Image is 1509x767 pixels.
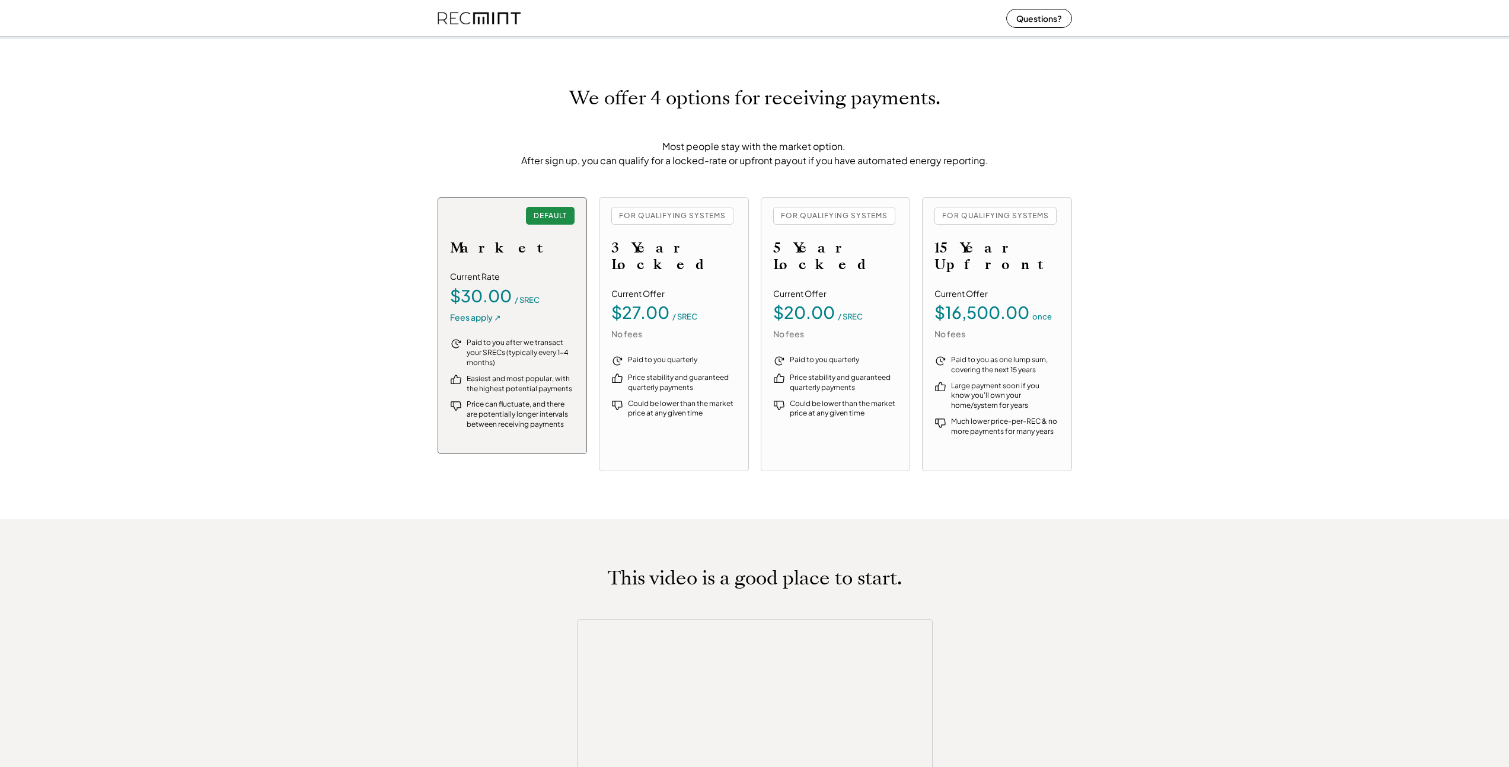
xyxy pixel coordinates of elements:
div: Current Offer [773,288,827,300]
div: / SREC [838,313,863,321]
div: Price can fluctuate, and there are potentially longer intervals between receiving payments [467,400,575,429]
div: $16,500.00 [934,304,1029,321]
div: No fees [773,328,804,340]
div: Easiest and most popular, with the highest potential payments [467,374,575,394]
div: No fees [611,328,642,340]
h2: 5 Year Locked [773,239,898,273]
div: Most people stay with the market option. After sign up, you can qualify for a locked-rate or upfr... [518,139,992,168]
div: Current Offer [611,288,665,300]
div: Could be lower than the market price at any given time [628,399,736,419]
div: FOR QUALIFYING SYSTEMS [611,207,733,225]
div: $30.00 [450,287,512,304]
div: / SREC [672,313,697,321]
button: Questions? [1006,9,1072,28]
div: Paid to you quarterly [628,355,736,365]
div: once [1032,313,1052,321]
div: Could be lower than the market price at any given time [790,399,898,419]
h2: Market [450,239,554,257]
div: Paid to you as one lump sum, covering the next 15 years [951,355,1060,375]
div: Price stability and guaranteed quarterly payments [628,373,736,393]
div: Much lower price-per-REC & no more payments for many years [951,417,1060,437]
div: $20.00 [773,304,835,321]
div: Fees apply ↗ [450,312,501,324]
div: Current Rate [450,271,500,283]
img: recmint-logotype%403x%20%281%29.jpeg [438,2,521,34]
div: No fees [934,328,965,340]
div: Paid to you after we transact your SRECs (typically every 1-4 months) [467,338,575,367]
div: Current Offer [934,288,988,300]
div: DEFAULT [526,207,575,225]
h2: 3 Year Locked [611,239,736,273]
h1: We offer 4 options for receiving payments. [569,87,940,110]
div: / SREC [515,296,540,304]
h2: 15 Year Upfront [934,239,1060,273]
div: $27.00 [611,304,669,321]
div: Large payment soon if you know you'll own your home/system for years [951,381,1060,411]
div: Paid to you quarterly [790,355,898,365]
div: FOR QUALIFYING SYSTEMS [934,207,1057,225]
div: FOR QUALIFYING SYSTEMS [773,207,895,225]
div: Price stability and guaranteed quarterly payments [790,373,898,393]
h1: This video is a good place to start. [608,567,902,590]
